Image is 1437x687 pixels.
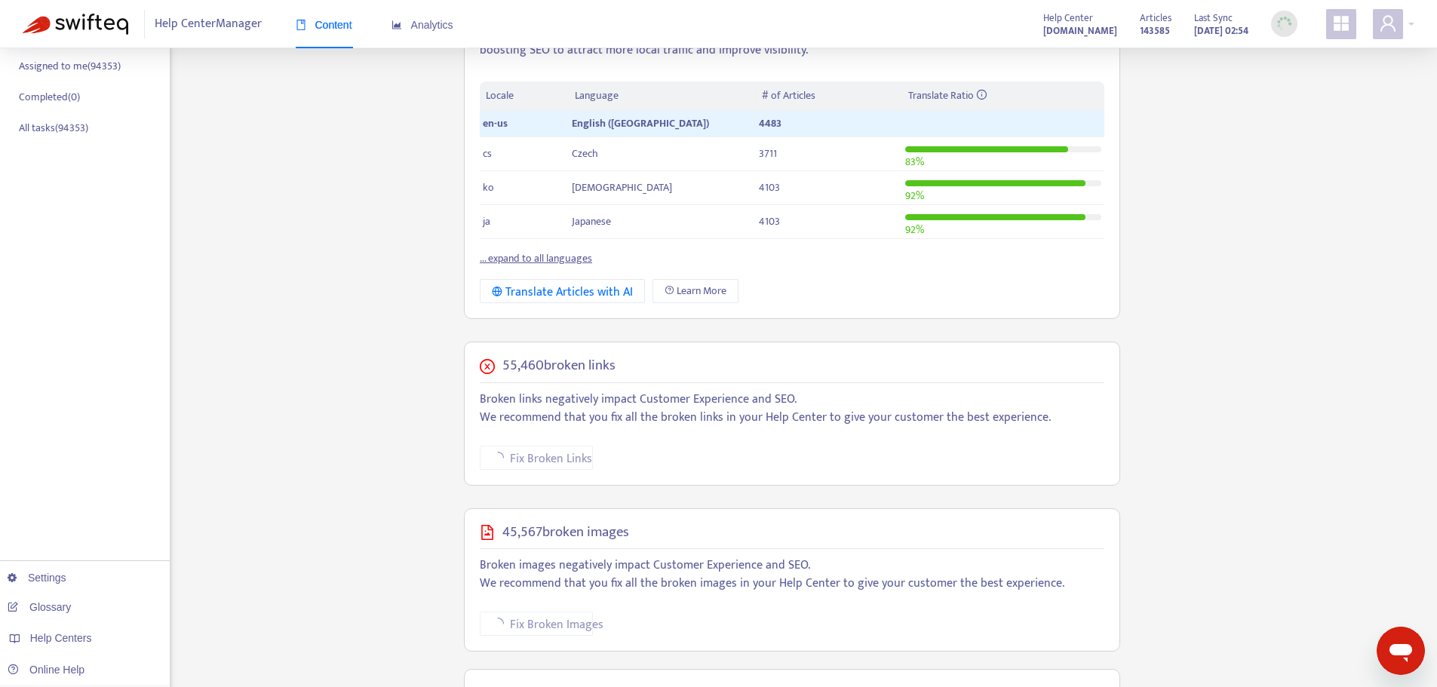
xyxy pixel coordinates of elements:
a: Online Help [8,664,84,676]
div: Translate Ratio [908,87,1098,104]
span: Fix Broken Images [510,615,603,634]
span: loading [491,617,505,631]
span: [DEMOGRAPHIC_DATA] [572,179,672,196]
h5: 45,567 broken images [502,524,629,541]
span: user [1379,14,1397,32]
a: Glossary [8,601,71,613]
span: Help Centers [30,632,92,644]
span: English ([GEOGRAPHIC_DATA]) [572,115,709,132]
span: Fix Broken Links [510,449,592,468]
span: file-image [480,525,495,540]
span: Japanese [572,213,611,230]
span: 92 % [905,187,924,204]
div: Translate Articles with AI [492,283,633,302]
a: Settings [8,572,66,584]
span: 3711 [759,145,777,162]
span: area-chart [391,20,402,30]
a: Learn More [652,279,738,303]
strong: 143585 [1140,23,1170,39]
th: # of Articles [756,81,901,111]
span: en-us [483,115,508,132]
span: ja [483,213,490,230]
span: Analytics [391,19,453,31]
p: Broken links negatively impact Customer Experience and SEO. We recommend that you fix all the bro... [480,391,1104,427]
span: Help Center [1043,10,1093,26]
span: book [296,20,306,30]
span: loading [491,450,505,465]
span: Last Sync [1194,10,1233,26]
button: Fix Broken Links [480,446,593,470]
a: [DOMAIN_NAME] [1043,22,1117,39]
span: 83 % [905,153,924,170]
iframe: Button to launch messaging window [1377,627,1425,675]
span: Learn More [677,283,726,299]
span: Articles [1140,10,1171,26]
p: Assigned to me ( 94353 ) [19,58,121,74]
p: Broken images negatively impact Customer Experience and SEO. We recommend that you fix all the br... [480,557,1104,593]
span: 4483 [759,115,781,132]
span: close-circle [480,359,495,374]
span: 4103 [759,179,780,196]
a: ... expand to all languages [480,250,592,267]
strong: [DATE] 02:54 [1194,23,1248,39]
button: Fix Broken Images [480,612,593,636]
span: Czech [572,145,598,162]
th: Language [569,81,756,111]
th: Locale [480,81,569,111]
span: appstore [1332,14,1350,32]
img: Swifteq [23,14,128,35]
p: Localizing your help center improves customer satisfaction by providing support in their preferre... [480,23,1104,60]
strong: [DOMAIN_NAME] [1043,23,1117,39]
img: sync_loading.0b5143dde30e3a21642e.gif [1275,14,1294,33]
span: ko [483,179,494,196]
span: Content [296,19,352,31]
span: 4103 [759,213,780,230]
h5: 55,460 broken links [502,357,616,375]
p: Completed ( 0 ) [19,89,80,105]
span: cs [483,145,492,162]
span: Help Center Manager [155,10,262,38]
span: 92 % [905,221,924,238]
p: All tasks ( 94353 ) [19,120,88,136]
button: Translate Articles with AI [480,279,645,303]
